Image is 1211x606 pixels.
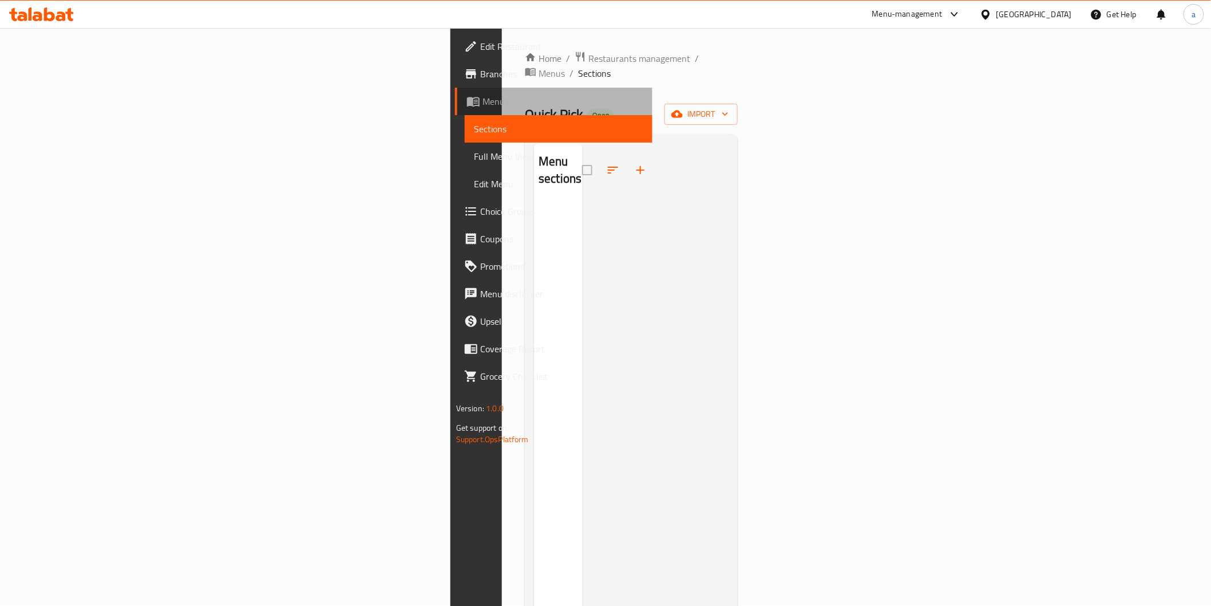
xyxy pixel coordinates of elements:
span: Sections [474,122,643,136]
span: import [674,107,729,121]
span: 1.0.0 [486,401,504,416]
a: Grocery Checklist [455,363,652,390]
span: Choice Groups [480,204,643,218]
li: / [695,52,699,65]
div: Menu-management [872,7,943,21]
span: Upsell [480,314,643,328]
span: Edit Menu [474,177,643,191]
a: Coupons [455,225,652,253]
a: Edit Menu [465,170,652,198]
a: Branches [455,60,652,88]
div: [GEOGRAPHIC_DATA] [996,8,1072,21]
span: Get support on: [456,420,509,435]
a: Promotions [455,253,652,280]
span: Menu disclaimer [480,287,643,301]
span: Coverage Report [480,342,643,356]
a: Support.OpsPlatform [456,432,529,447]
span: Coupons [480,232,643,246]
nav: Menu sections [534,198,583,207]
a: Coverage Report [455,335,652,363]
span: Grocery Checklist [480,369,643,383]
a: Full Menu View [465,143,652,170]
span: Full Menu View [474,149,643,163]
button: import [664,104,738,125]
a: Sections [465,115,652,143]
a: Menu disclaimer [455,280,652,308]
span: Promotions [480,259,643,273]
a: Edit Restaurant [455,33,652,60]
a: Menus [455,88,652,115]
a: Upsell [455,308,652,335]
span: Menus [482,95,643,108]
span: Branches [480,67,643,81]
a: Choice Groups [455,198,652,225]
span: Edit Restaurant [480,40,643,53]
span: Version: [456,401,484,416]
button: Add section [627,156,654,184]
span: a [1192,8,1196,21]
